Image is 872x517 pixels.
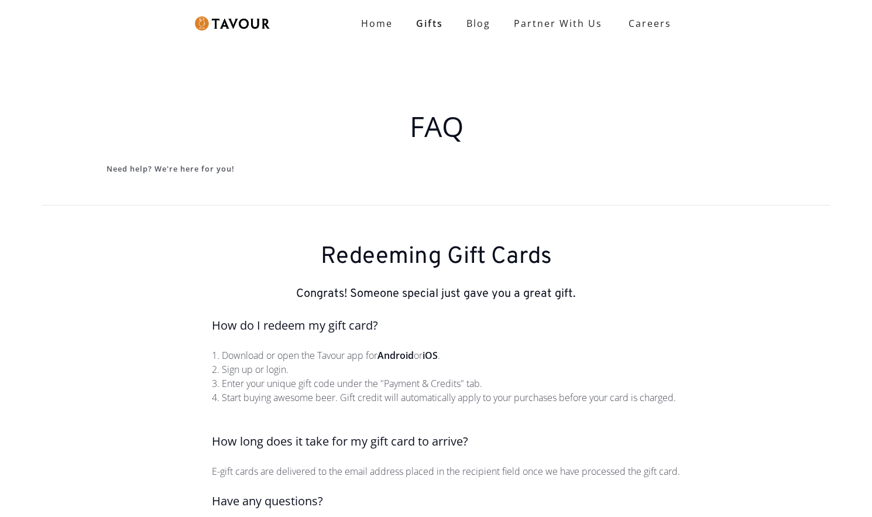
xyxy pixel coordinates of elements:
[361,17,393,30] strong: Home
[107,105,767,148] h1: FAQ
[614,7,680,40] a: Careers
[29,243,843,271] h1: Redeeming Gift Cards
[212,433,680,450] h5: How long does it take for my gift card to arrive?
[29,285,843,303] h5: Congrats! Someone special just gave you a great gift.
[212,464,680,478] p: E-gift cards are delivered to the email address placed in the recipient field once we have proces...
[107,162,767,177] div: Need help? We're here for you!
[629,12,671,35] strong: Careers
[377,349,414,362] a: Android
[349,12,404,35] a: Home
[404,12,455,35] a: Gifts
[455,12,502,35] a: Blog
[212,348,680,405] p: 1. Download or open the Tavour app for or . 2. Sign up or login. 3. Enter your unique gift code u...
[212,492,680,510] h5: Have any questions?
[423,349,438,362] a: iOS
[212,317,680,334] h5: How do I redeem my gift card?
[502,12,614,35] a: partner with us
